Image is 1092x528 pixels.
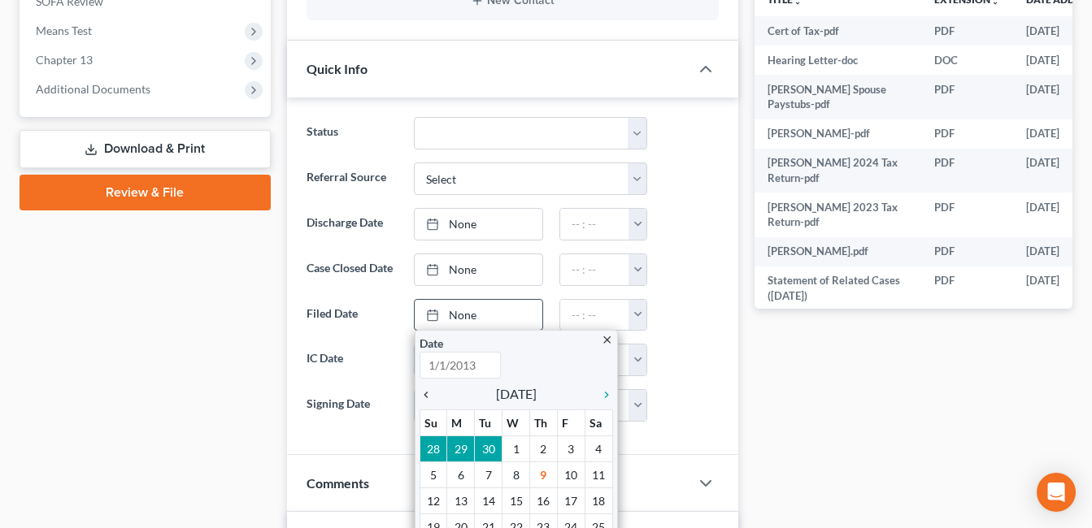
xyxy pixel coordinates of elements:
[585,436,612,462] td: 4
[557,462,585,488] td: 10
[502,488,530,514] td: 15
[298,389,406,422] label: Signing Date
[529,488,557,514] td: 16
[298,162,406,195] label: Referral Source
[921,45,1013,75] td: DOC
[1037,473,1076,512] div: Open Intercom Messenger
[415,209,542,240] a: None
[921,237,1013,266] td: PDF
[502,410,530,436] th: W
[447,410,475,436] th: M
[307,475,369,491] span: Comments
[36,82,150,96] span: Additional Documents
[415,254,542,285] a: None
[755,16,921,45] td: Cert of Tax-pdf
[475,462,502,488] td: 7
[921,75,1013,119] td: PDF
[921,266,1013,311] td: PDF
[307,61,368,76] span: Quick Info
[560,209,629,240] input: -- : --
[601,330,613,348] a: close
[420,410,447,436] th: Su
[298,344,406,376] label: IC Date
[20,130,271,168] a: Download & Print
[502,462,530,488] td: 8
[420,352,501,379] input: 1/1/2013
[529,436,557,462] td: 2
[475,410,502,436] th: Tu
[420,488,447,514] td: 12
[557,410,585,436] th: F
[298,117,406,149] label: Status
[560,300,629,331] input: -- : --
[557,488,585,514] td: 17
[298,299,406,331] label: Filed Date
[921,16,1013,45] td: PDF
[298,208,406,240] label: Discharge Date
[475,488,502,514] td: 14
[420,388,441,401] i: chevron_left
[496,384,537,404] span: [DATE]
[601,334,613,346] i: close
[755,266,921,311] td: Statement of Related Cases ([DATE])
[592,388,613,401] i: chevron_right
[420,436,447,462] td: 28
[420,335,443,352] label: Date
[502,436,530,462] td: 1
[585,488,612,514] td: 18
[560,254,629,285] input: -- : --
[415,300,542,331] a: None
[447,462,475,488] td: 6
[298,253,406,286] label: Case Closed Date
[585,410,612,436] th: Sa
[20,175,271,210] a: Review & File
[36,24,92,37] span: Means Test
[921,149,1013,193] td: PDF
[921,193,1013,237] td: PDF
[475,436,502,462] td: 30
[36,53,93,67] span: Chapter 13
[755,193,921,237] td: [PERSON_NAME] 2023 Tax Return-pdf
[420,462,447,488] td: 5
[921,119,1013,149] td: PDF
[755,75,921,119] td: [PERSON_NAME] Spouse Paystubs-pdf
[755,119,921,149] td: [PERSON_NAME]-pdf
[592,384,613,404] a: chevron_right
[557,436,585,462] td: 3
[585,462,612,488] td: 11
[447,488,475,514] td: 13
[755,149,921,193] td: [PERSON_NAME] 2024 Tax Return-pdf
[755,237,921,266] td: [PERSON_NAME].pdf
[755,45,921,75] td: Hearing Letter-doc
[529,462,557,488] td: 9
[420,384,441,404] a: chevron_left
[529,410,557,436] th: Th
[447,436,475,462] td: 29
